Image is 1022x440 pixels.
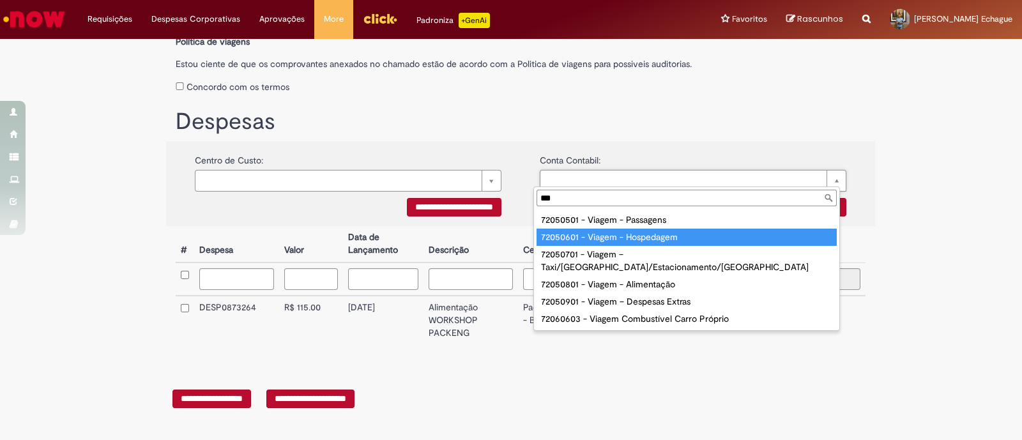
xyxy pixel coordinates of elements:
div: 72050901 - Viagem – Despesas Extras [537,293,837,310]
div: 72050801 - Viagem - Alimentação [537,276,837,293]
div: 72050601 - Viagem - Hospedagem [537,229,837,246]
div: 72060603 - Viagem Combustível Carro Próprio [537,310,837,328]
div: 72050501 - Viagem - Passagens [537,211,837,229]
div: 72050701 - Viagem – Taxi/[GEOGRAPHIC_DATA]/Estacionamento/[GEOGRAPHIC_DATA] [537,246,837,276]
